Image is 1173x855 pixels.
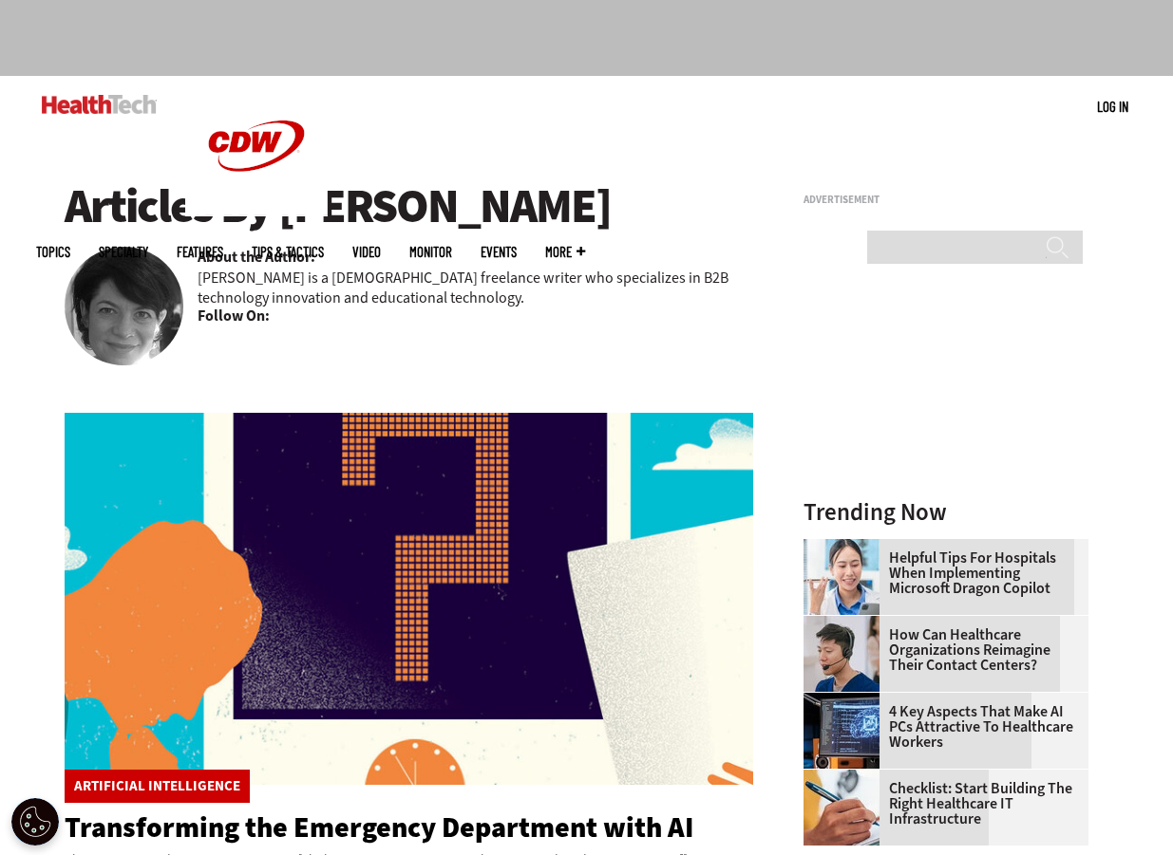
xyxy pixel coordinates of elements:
a: Video [352,245,381,259]
a: Events [481,245,517,259]
img: Home [42,95,157,114]
h3: Trending Now [804,500,1088,524]
img: Healthcare contact center [804,616,880,692]
a: Person with a clipboard checking a list [804,770,889,785]
a: MonITor [409,245,452,259]
a: Healthcare contact center [804,616,889,631]
div: User menu [1097,97,1128,117]
b: Follow On: [198,306,270,326]
a: Desktop monitor with brain AI concept [804,693,889,708]
iframe: advertisement [804,213,1088,450]
a: Artificial Intelligence [74,779,240,793]
img: Person with a clipboard checking a list [804,770,880,846]
a: 4 Key Aspects That Make AI PCs Attractive to Healthcare Workers [804,704,1077,750]
a: Log in [1097,98,1128,115]
a: Checklist: Start Building the Right Healthcare IT Infrastructure [804,781,1077,827]
img: illustration of question mark [65,413,754,785]
a: How Can Healthcare Organizations Reimagine Their Contact Centers? [804,627,1077,673]
p: [PERSON_NAME] is a [DEMOGRAPHIC_DATA] freelance writer who specializes in B2B technology innovati... [198,268,754,307]
a: Transforming the Emergency Department with AI [65,809,693,846]
div: Cookie Settings [11,798,59,846]
a: Features [177,245,223,259]
a: Doctor using phone to dictate to tablet [804,539,889,554]
span: More [545,245,585,259]
a: CDW [185,201,328,221]
img: Doctor using phone to dictate to tablet [804,539,880,615]
a: Helpful Tips for Hospitals When Implementing Microsoft Dragon Copilot [804,550,1077,596]
span: Topics [36,245,70,259]
img: Home [185,76,328,216]
button: Open Preferences [11,798,59,846]
a: Tips & Tactics [252,245,324,259]
img: Desktop monitor with brain AI concept [804,693,880,769]
span: Specialty [99,245,148,259]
